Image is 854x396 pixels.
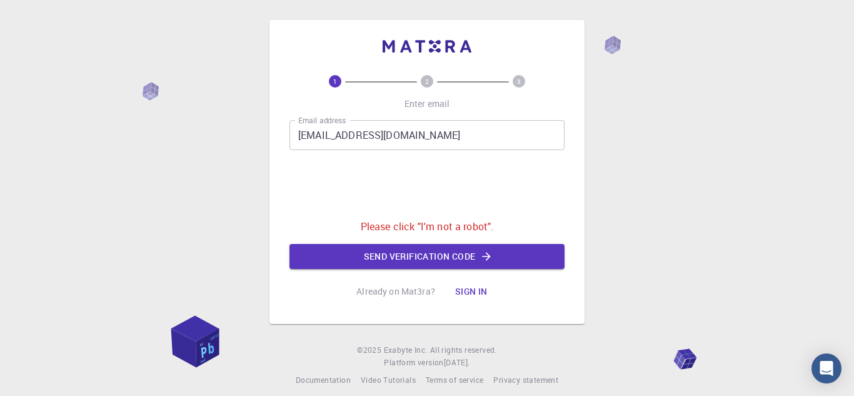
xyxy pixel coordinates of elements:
p: Enter email [404,98,450,110]
a: Documentation [296,374,351,387]
span: Terms of service [426,375,483,385]
a: [DATE]. [444,357,470,369]
span: Video Tutorials [361,375,416,385]
a: Privacy statement [493,374,558,387]
text: 2 [425,77,429,86]
a: Terms of service [426,374,483,387]
button: Send verification code [289,244,565,269]
text: 1 [333,77,337,86]
text: 3 [517,77,521,86]
p: Already on Mat3ra? [356,285,435,298]
span: Exabyte Inc. [384,345,428,355]
span: All rights reserved. [430,344,497,357]
span: © 2025 [357,344,383,357]
button: Sign in [445,279,498,304]
a: Video Tutorials [361,374,416,387]
a: Exabyte Inc. [384,344,428,357]
label: Email address [298,115,346,126]
span: [DATE] . [444,357,470,367]
span: Documentation [296,375,351,385]
div: Open Intercom Messenger [811,353,841,383]
span: Platform version [384,357,443,369]
iframe: reCAPTCHA [332,160,522,209]
span: Privacy statement [493,375,558,385]
p: Please click "I'm not a robot". [361,219,494,234]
